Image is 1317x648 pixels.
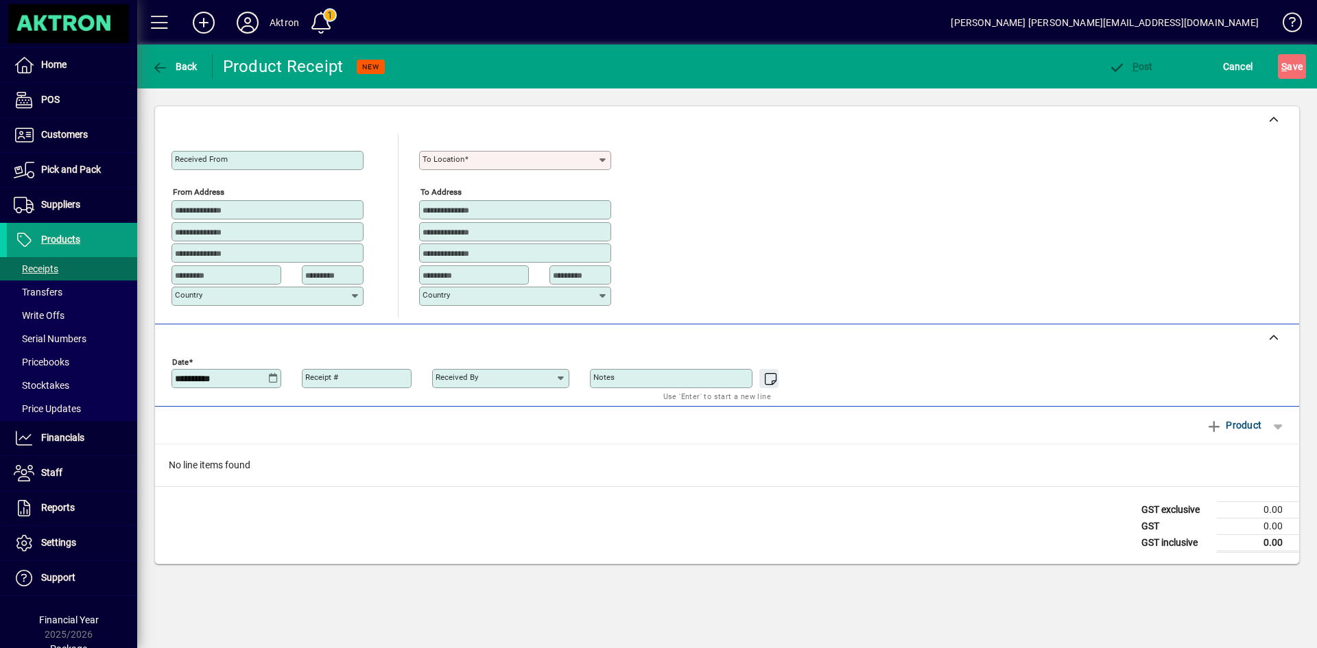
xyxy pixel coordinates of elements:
span: Settings [41,537,76,548]
button: Post [1105,54,1156,79]
span: Stocktakes [14,380,69,391]
mat-label: Country [423,290,450,300]
mat-hint: Use 'Enter' to start a new line [663,388,771,404]
span: P [1132,61,1139,72]
div: [PERSON_NAME] [PERSON_NAME][EMAIL_ADDRESS][DOMAIN_NAME] [951,12,1259,34]
div: Product Receipt [223,56,344,77]
button: Back [148,54,201,79]
td: GST inclusive [1135,534,1217,551]
a: Financials [7,421,137,455]
span: Back [152,61,198,72]
div: Aktron [270,12,299,34]
div: No line items found [155,444,1299,486]
button: Add [182,10,226,35]
mat-label: Date [172,357,189,366]
a: Receipts [7,257,137,280]
td: 0.00 [1217,534,1299,551]
span: ave [1281,56,1303,77]
span: S [1281,61,1287,72]
mat-label: Receipt # [305,372,338,382]
a: Serial Numbers [7,327,137,350]
a: Staff [7,456,137,490]
td: GST exclusive [1135,501,1217,518]
span: NEW [362,62,379,71]
span: Serial Numbers [14,333,86,344]
span: ost [1108,61,1153,72]
mat-label: Received by [436,372,478,382]
mat-label: Received From [175,154,228,164]
a: Customers [7,118,137,152]
span: Product [1206,414,1261,436]
mat-label: Notes [593,372,615,382]
a: Support [7,561,137,595]
span: Write Offs [14,310,64,321]
a: POS [7,83,137,117]
span: Support [41,572,75,583]
a: Price Updates [7,397,137,420]
span: Reports [41,502,75,513]
app-page-header-button: Back [137,54,213,79]
a: Suppliers [7,188,137,222]
span: Pick and Pack [41,164,101,175]
button: Cancel [1220,54,1257,79]
span: Financial Year [39,614,99,625]
a: Write Offs [7,304,137,327]
span: Transfers [14,287,62,298]
a: Settings [7,526,137,560]
span: Receipts [14,263,58,274]
td: 0.00 [1217,501,1299,518]
td: 0.00 [1217,518,1299,534]
a: Stocktakes [7,374,137,397]
span: Pricebooks [14,357,69,368]
span: Suppliers [41,199,80,210]
span: Home [41,59,67,70]
a: Transfers [7,280,137,304]
span: Financials [41,432,84,443]
a: Reports [7,491,137,525]
mat-label: To location [423,154,464,164]
mat-label: Country [175,290,202,300]
span: Customers [41,129,88,140]
button: Profile [226,10,270,35]
button: Save [1278,54,1306,79]
a: Pick and Pack [7,153,137,187]
span: Products [41,234,80,245]
a: Pricebooks [7,350,137,374]
button: Product [1199,413,1268,437]
span: Cancel [1223,56,1253,77]
span: Price Updates [14,403,81,414]
a: Knowledge Base [1272,3,1300,47]
td: GST [1135,518,1217,534]
span: Staff [41,467,62,478]
a: Home [7,48,137,82]
span: POS [41,94,60,105]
